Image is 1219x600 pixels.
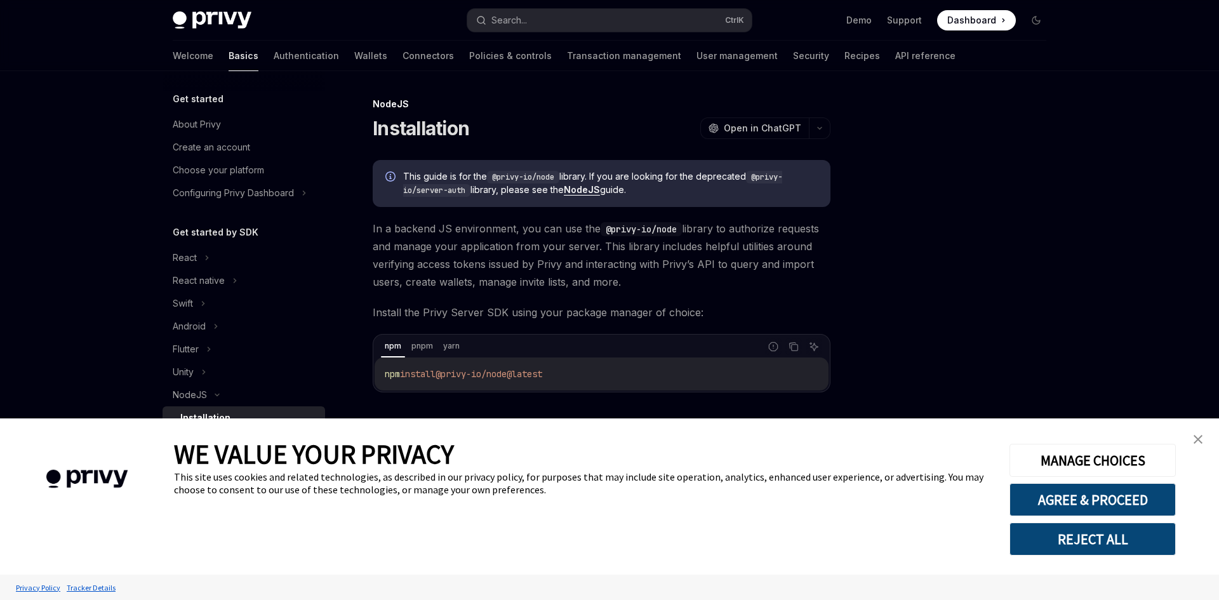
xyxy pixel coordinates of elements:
[163,406,325,429] a: Installation
[385,171,398,184] svg: Info
[491,13,527,28] div: Search...
[173,185,294,201] div: Configuring Privy Dashboard
[895,41,956,71] a: API reference
[163,315,325,338] button: Android
[173,273,225,288] div: React native
[400,368,436,380] span: install
[173,163,264,178] div: Choose your platform
[173,364,194,380] div: Unity
[174,470,990,496] div: This site uses cookies and related technologies, as described in our privacy policy, for purposes...
[163,292,325,315] button: Swift
[1194,435,1202,444] img: close banner
[439,338,463,354] div: yarn
[381,338,405,354] div: npm
[403,170,818,197] span: This guide is for the library. If you are looking for the deprecated library, please see the guide.
[724,122,801,135] span: Open in ChatGPT
[487,171,559,183] code: @privy-io/node
[173,296,193,311] div: Swift
[163,182,325,204] button: Configuring Privy Dashboard
[844,41,880,71] a: Recipes
[700,117,809,139] button: Open in ChatGPT
[1026,10,1046,30] button: Toggle dark mode
[163,136,325,159] a: Create an account
[163,269,325,292] button: React native
[354,41,387,71] a: Wallets
[63,577,119,599] a: Tracker Details
[163,113,325,136] a: About Privy
[601,222,682,236] code: @privy-io/node
[173,342,199,357] div: Flutter
[403,171,782,197] code: @privy-io/server-auth
[806,338,822,355] button: Ask AI
[163,159,325,182] a: Choose your platform
[1009,444,1176,477] button: MANAGE CHOICES
[163,361,325,383] button: Unity
[408,338,437,354] div: pnpm
[373,220,830,291] span: In a backend JS environment, you can use the library to authorize requests and manage your applic...
[1009,523,1176,556] button: REJECT ALL
[173,140,250,155] div: Create an account
[403,41,454,71] a: Connectors
[174,437,454,470] span: WE VALUE YOUR PRIVACY
[163,246,325,269] button: React
[1185,427,1211,452] a: close banner
[13,577,63,599] a: Privacy Policy
[725,15,744,25] span: Ctrl K
[846,14,872,27] a: Demo
[469,41,552,71] a: Policies & controls
[163,383,325,406] button: NodeJS
[765,338,782,355] button: Report incorrect code
[373,303,830,321] span: Install the Privy Server SDK using your package manager of choice:
[785,338,802,355] button: Copy the contents from the code block
[947,14,996,27] span: Dashboard
[1009,483,1176,516] button: AGREE & PROCEED
[467,9,752,32] button: Search...CtrlK
[229,41,258,71] a: Basics
[173,41,213,71] a: Welcome
[173,117,221,132] div: About Privy
[19,451,155,507] img: company logo
[373,98,830,110] div: NodeJS
[173,91,223,107] h5: Get started
[274,41,339,71] a: Authentication
[373,117,469,140] h1: Installation
[173,225,258,240] h5: Get started by SDK
[436,368,542,380] span: @privy-io/node@latest
[937,10,1016,30] a: Dashboard
[564,184,600,196] a: NodeJS
[887,14,922,27] a: Support
[173,319,206,334] div: Android
[173,11,251,29] img: dark logo
[696,41,778,71] a: User management
[180,410,230,425] div: Installation
[385,368,400,380] span: npm
[567,41,681,71] a: Transaction management
[163,338,325,361] button: Flutter
[173,250,197,265] div: React
[173,387,207,403] div: NodeJS
[793,41,829,71] a: Security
